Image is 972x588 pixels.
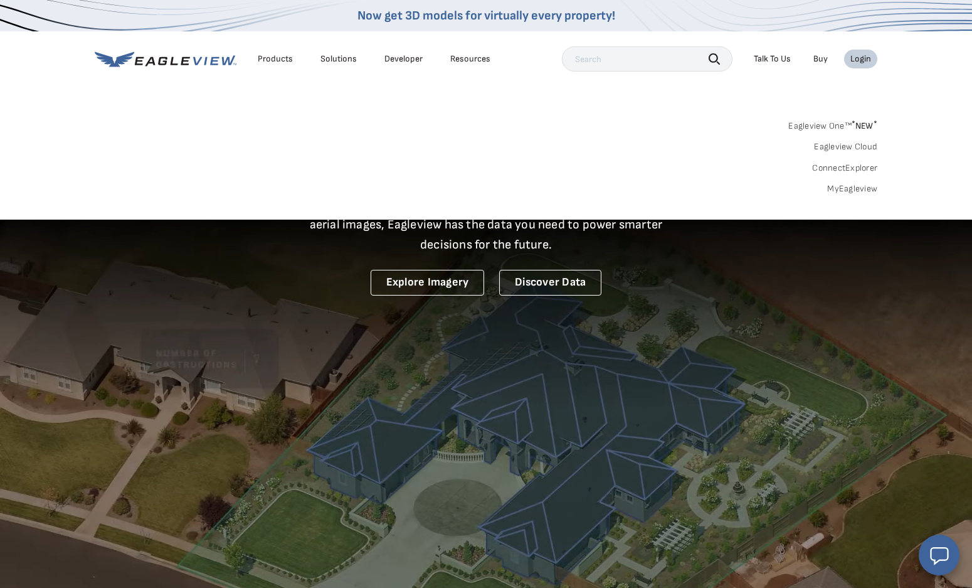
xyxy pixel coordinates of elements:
a: Developer [384,53,423,65]
a: ConnectExplorer [812,163,877,174]
a: Eagleview Cloud [814,141,877,152]
input: Search [562,46,732,72]
a: Now get 3D models for virtually every property! [357,8,615,23]
a: Eagleview One™*NEW* [788,117,877,131]
div: Login [850,53,871,65]
div: Resources [450,53,490,65]
a: MyEagleview [827,183,877,195]
div: Solutions [320,53,357,65]
p: A new era starts here. Built on more than 3.5 billion high-resolution aerial images, Eagleview ha... [294,195,678,255]
a: Buy [813,53,828,65]
span: NEW [852,120,877,131]
a: Discover Data [499,270,601,296]
div: Products [258,53,293,65]
a: Explore Imagery [371,270,485,296]
button: Open chat window [919,535,959,575]
div: Talk To Us [754,53,791,65]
